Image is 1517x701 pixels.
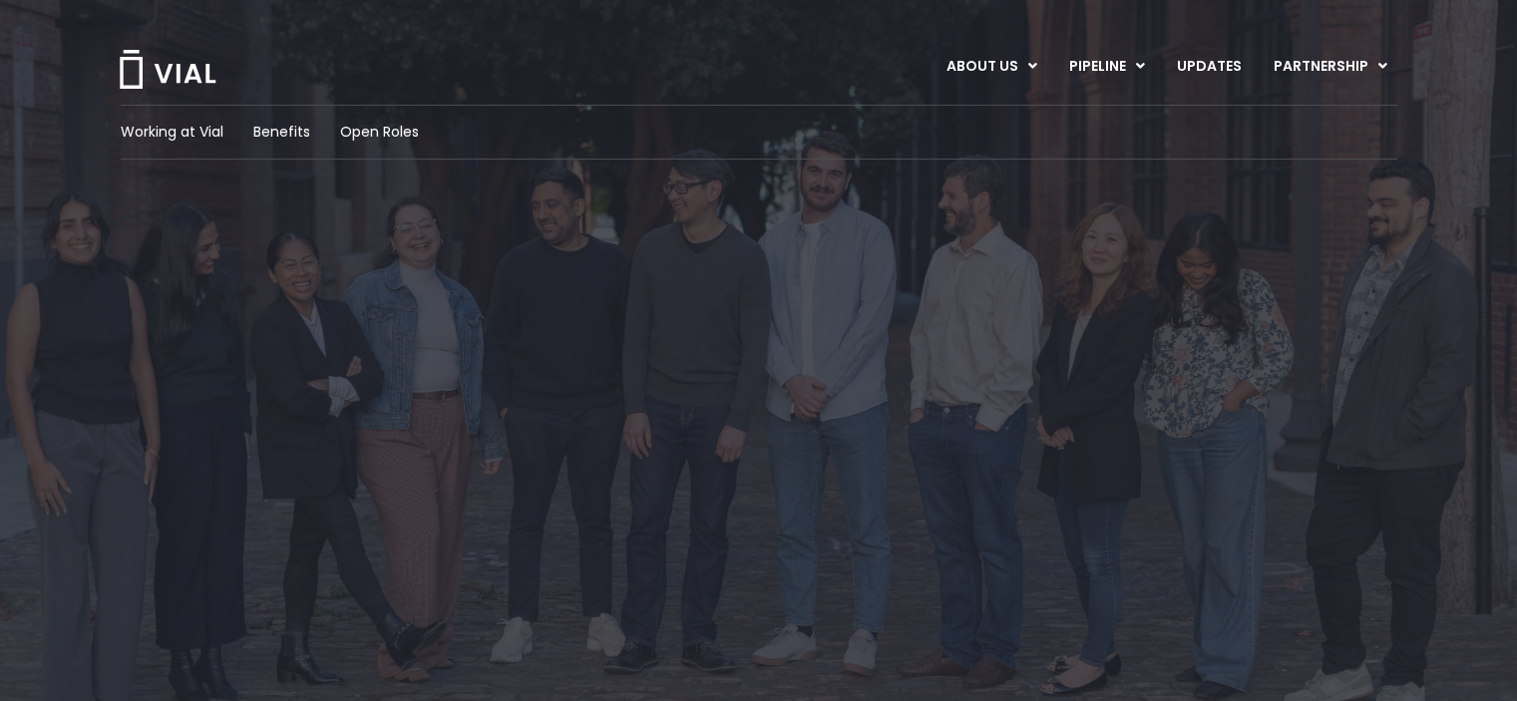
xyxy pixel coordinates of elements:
[118,50,217,89] img: Vial Logo
[121,122,223,143] a: Working at Vial
[1161,50,1257,84] a: UPDATES
[340,122,419,143] a: Open Roles
[253,122,310,143] a: Benefits
[931,50,1052,84] a: ABOUT USMenu Toggle
[1053,50,1160,84] a: PIPELINEMenu Toggle
[1258,50,1403,84] a: PARTNERSHIPMenu Toggle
